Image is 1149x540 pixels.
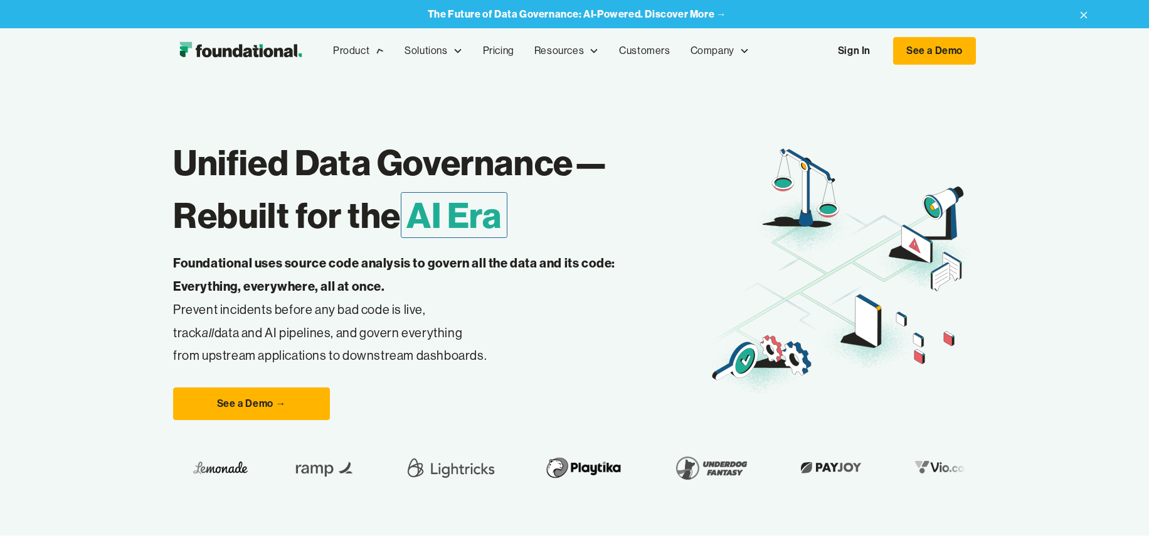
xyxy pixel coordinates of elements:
img: Underdog Fantasy [669,450,754,485]
p: Prevent incidents before any bad code is live, track data and AI pipelines, and govern everything... [173,252,655,367]
a: Pricing [473,30,524,72]
div: Product [333,43,369,59]
a: home [173,38,308,63]
em: all [202,325,214,340]
span: AI Era [401,192,507,238]
img: Playtika [539,450,628,485]
img: Lightricks [403,450,499,485]
a: See a Demo [893,37,976,65]
div: Company [691,43,734,59]
div: Solutions [405,43,447,59]
div: Company [680,30,760,72]
div: Solutions [394,30,472,72]
a: The Future of Data Governance: AI-Powered. Discover More → [428,8,727,20]
div: Resources [524,30,609,72]
img: Vio.com [908,458,981,477]
img: Foundational Logo [173,38,308,63]
img: Payjoy [794,458,868,477]
img: Lemonade [193,458,248,477]
strong: Foundational uses source code analysis to govern all the data and its code: Everything, everywher... [173,255,615,294]
img: Ramp [288,450,363,485]
a: Sign In [825,38,883,64]
div: Resources [534,43,584,59]
div: Product [323,30,394,72]
a: See a Demo → [173,387,330,420]
a: Customers [609,30,680,72]
iframe: Chat Widget [1086,480,1149,540]
h1: Unified Data Governance— Rebuilt for the [173,136,708,242]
